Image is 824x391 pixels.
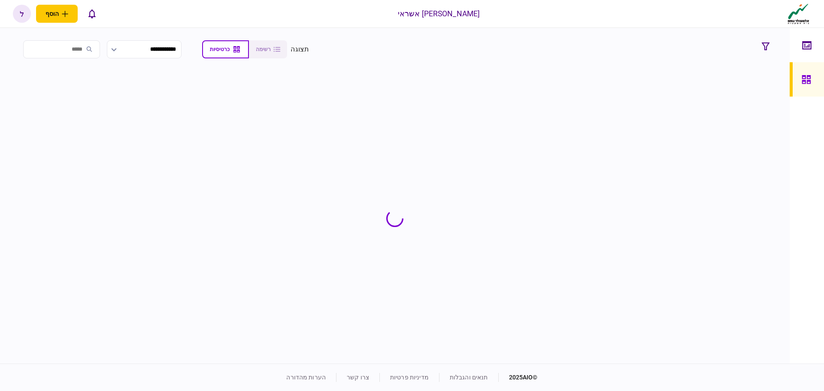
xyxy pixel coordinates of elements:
a: הערות מהדורה [286,374,326,381]
a: תנאים והגבלות [450,374,488,381]
div: © 2025 AIO [498,373,538,382]
a: מדיניות פרטיות [390,374,429,381]
img: client company logo [786,3,811,24]
button: פתח תפריט להוספת לקוח [36,5,78,23]
a: צרו קשר [347,374,369,381]
div: תצוגה [291,44,309,55]
button: ל [13,5,31,23]
button: רשימה [249,40,287,58]
span: רשימה [256,46,271,52]
span: כרטיסיות [210,46,230,52]
button: פתח רשימת התראות [83,5,101,23]
button: כרטיסיות [202,40,249,58]
div: [PERSON_NAME] אשראי [398,8,480,19]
